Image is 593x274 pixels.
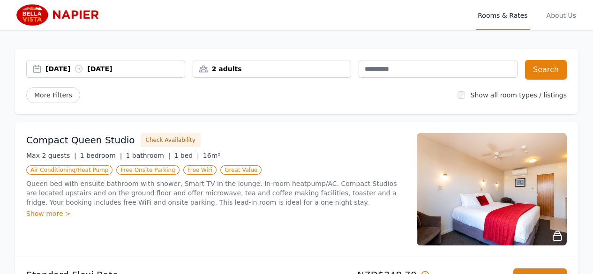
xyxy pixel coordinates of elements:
div: Show more > [26,209,405,218]
label: Show all room types / listings [471,91,567,99]
div: 2 adults [193,64,351,74]
span: Max 2 guests | [26,152,76,159]
span: Great Value [220,165,262,175]
span: Free Onsite Parking [116,165,179,175]
h3: Compact Queen Studio [26,133,135,147]
button: Search [525,60,567,80]
div: [DATE] [DATE] [45,64,185,74]
p: Queen bed with ensuite bathroom with shower, Smart TV in the lounge. In-room heatpump/AC. Compact... [26,179,405,207]
button: Check Availability [141,133,201,147]
span: 1 bedroom | [80,152,122,159]
span: Air Conditioning/Heat Pump [26,165,113,175]
span: 1 bathroom | [126,152,170,159]
img: Bella Vista Napier [15,4,105,26]
span: Free WiFi [183,165,217,175]
span: 16m² [203,152,220,159]
span: 1 bed | [174,152,199,159]
span: More Filters [26,87,80,103]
